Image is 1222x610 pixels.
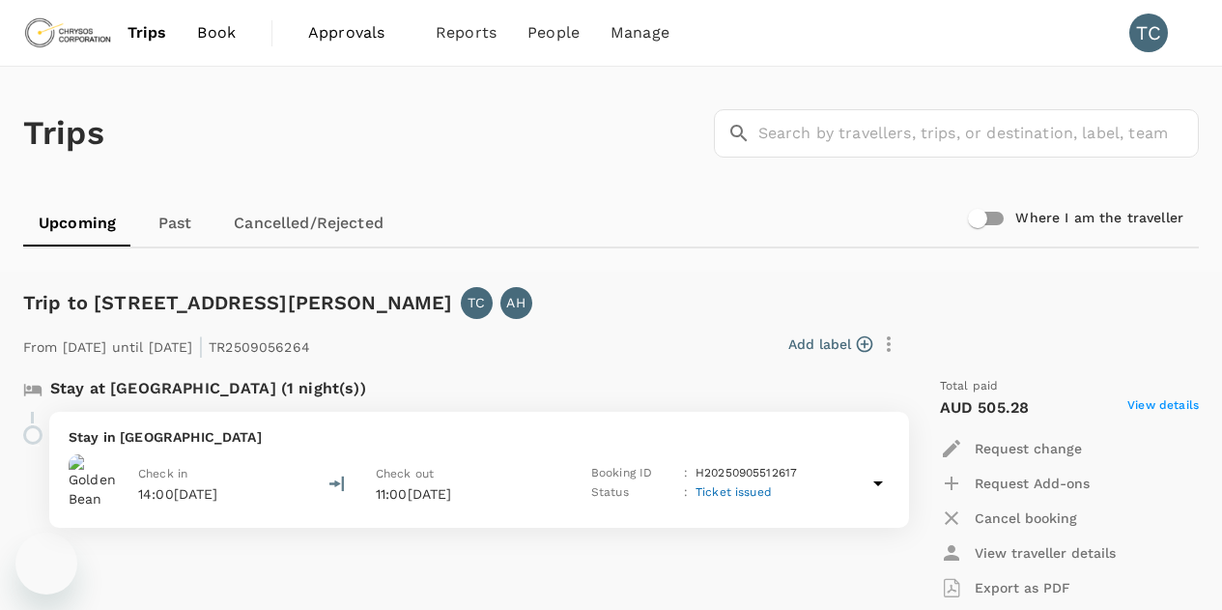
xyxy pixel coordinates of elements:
p: : [684,464,688,483]
span: Approvals [308,21,405,44]
p: AUD 505.28 [940,396,1030,420]
h6: Trip to [STREET_ADDRESS][PERSON_NAME] [23,287,453,318]
p: TC [468,293,485,312]
button: Export as PDF [940,570,1070,605]
button: Request change [940,431,1082,466]
img: Chrysos Corporation [23,12,112,54]
p: Request change [975,439,1082,458]
button: Add label [788,334,872,354]
button: Request Add-ons [940,466,1090,501]
span: Book [197,21,236,44]
h1: Trips [23,67,104,200]
p: AH [506,293,525,312]
a: Upcoming [23,200,131,247]
img: Golden Bean Hotel [69,454,127,512]
p: 14:00[DATE] [138,484,218,504]
span: Check out [376,467,434,480]
p: Cancel booking [975,508,1077,528]
div: TC [1129,14,1168,52]
span: Check in [138,467,187,480]
span: View details [1127,396,1199,420]
input: Search by travellers, trips, or destination, label, team [758,109,1199,158]
h6: Where I am the traveller [1015,208,1183,229]
p: From [DATE] until [DATE] TR2509056264 [23,327,310,362]
iframe: Button to launch messaging window [15,533,77,595]
span: Total paid [940,377,999,396]
span: Reports [436,21,497,44]
p: : [684,483,688,503]
p: Booking ID [591,464,676,483]
p: Status [591,483,676,503]
a: Past [131,200,218,247]
p: Stay at [GEOGRAPHIC_DATA] (1 night(s)) [50,377,366,400]
p: View traveller details [975,543,1116,563]
span: Manage [611,21,669,44]
span: Ticket issued [696,485,772,499]
p: Export as PDF [975,578,1070,597]
button: View traveller details [940,536,1116,570]
button: Cancel booking [940,501,1077,536]
p: Stay in [GEOGRAPHIC_DATA] [69,427,890,447]
a: Cancelled/Rejected [218,200,399,247]
p: Request Add-ons [975,474,1090,493]
p: H20250905512617 [696,464,797,483]
p: 11:00[DATE] [376,484,559,504]
span: People [527,21,580,44]
span: Trips [128,21,167,44]
span: | [198,333,204,360]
